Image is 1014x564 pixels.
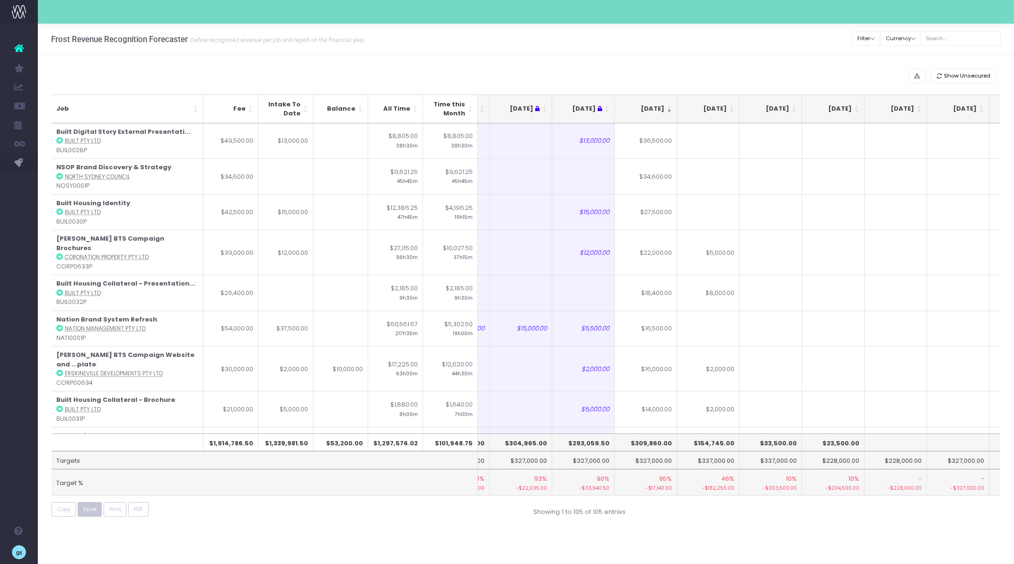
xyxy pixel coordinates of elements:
[423,346,478,391] td: $12,620.00
[552,95,615,123] th: Aug 25 : activate to sort column ascending
[423,391,478,427] td: $1,640.00
[104,502,126,517] button: Print
[65,406,101,413] abbr: Built Pty Ltd
[927,95,989,123] th: Feb 26: activate to sort column ascending
[188,35,364,44] small: Define recognised revenue per job and report on the financial year
[368,427,423,463] td: $1,003.75
[557,483,609,492] small: -$33,940.50
[203,427,258,463] td: $16,000.00
[615,346,677,391] td: $16,000.00
[203,275,258,311] td: $26,400.00
[423,311,478,347] td: $5,302.50
[802,434,864,451] th: $23,500.00
[423,230,478,275] td: $10,027.50
[740,451,802,469] td: $337,000.00
[203,311,258,347] td: $54,000.00
[534,474,547,484] span: 93%
[455,212,473,221] small: 19h15m
[423,434,478,451] th: $101,948.75
[78,502,102,517] button: Excel
[740,434,802,451] th: $33,500.00
[597,474,609,484] span: 90%
[615,451,677,469] td: $327,000.00
[615,95,677,123] th: Sep 25: activate to sort column ascending
[490,434,552,451] th: $304,965.00
[52,469,478,495] td: Target %
[880,31,921,46] button: Currency
[399,409,418,418] small: 8h00m
[368,123,423,159] td: $8,805.00
[368,95,423,123] th: All Time: activate to sort column ascending
[133,505,143,513] span: PDF
[552,194,615,230] td: $15,000.00
[313,346,368,391] td: $10,000.00
[57,505,71,513] span: Copy
[533,502,626,517] div: Showing 1 to 105 of 105 entries
[744,483,797,492] small: -$303,500.00
[615,311,677,347] td: $16,500.00
[677,434,740,451] th: $154,745.00
[258,346,313,391] td: $2,000.00
[677,230,740,275] td: $5,000.00
[52,230,203,275] td: : CORP0633P
[128,502,149,517] button: PDF
[918,474,922,484] span: -
[552,346,615,391] td: $2,000.00
[615,158,677,194] td: $34,600.00
[552,391,615,427] td: $5,000.00
[203,391,258,427] td: $21,000.00
[494,483,547,492] small: -$22,035.00
[852,31,881,46] button: Filter
[452,176,473,185] small: 45h45m
[203,123,258,159] td: $49,500.00
[203,434,258,451] th: $1,914,786.50
[848,474,859,484] span: 10%
[56,350,194,369] strong: [PERSON_NAME] BTS Campaign Website and ...plate
[396,369,418,377] small: 63h00m
[203,346,258,391] td: $30,000.00
[368,391,423,427] td: $1,880.00
[944,72,990,80] span: Show Unsecured
[869,483,922,492] small: -$228,000.00
[920,31,1001,46] input: Search...
[203,230,258,275] td: $39,000.00
[258,194,313,230] td: $15,000.00
[56,315,157,324] strong: Nation Brand System Refresh
[56,279,195,288] strong: Built Housing Collateral - Presentation...
[552,123,615,159] td: $13,000.00
[395,329,418,337] small: 217h35m
[52,123,203,159] td: : BUIL0028P
[552,434,615,451] th: $293,059.50
[368,275,423,311] td: $2,185.00
[454,293,473,302] small: 9h30m
[490,95,552,123] th: Jul 25 : activate to sort column ascending
[368,194,423,230] td: $12,386.25
[423,95,478,123] th: Time this Month: activate to sort column ascending
[52,427,203,463] td: : GPTF450P
[423,275,478,311] td: $2,185.00
[52,158,203,194] td: : NOSY0001P
[396,141,418,149] small: 38h30m
[203,158,258,194] td: $34,600.00
[52,346,203,391] td: : CORP00634
[52,311,203,347] td: : NATI0001P
[677,346,740,391] td: $2,000.00
[452,369,473,377] small: 44h30m
[56,431,93,440] strong: 8X Identity
[615,123,677,159] td: $36,500.00
[56,234,164,252] strong: [PERSON_NAME] BTS Campaign Brochures
[368,311,423,347] td: $60,561.67
[83,505,97,513] span: Excel
[109,505,121,513] span: Print
[552,311,615,347] td: $5,500.00
[451,141,473,149] small: 38h30m
[927,451,989,469] td: $327,000.00
[65,370,163,377] abbr: Erskineville Developments Pty Ltd
[65,173,130,181] abbr: North Sydney Council
[397,176,418,185] small: 45h45m
[56,395,175,404] strong: Built Housing Collateral - Brochure
[677,95,740,123] th: Oct 25: activate to sort column ascending
[52,275,203,311] td: : BUIL0032P
[659,474,672,484] span: 95%
[423,427,478,463] td: $3,212.50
